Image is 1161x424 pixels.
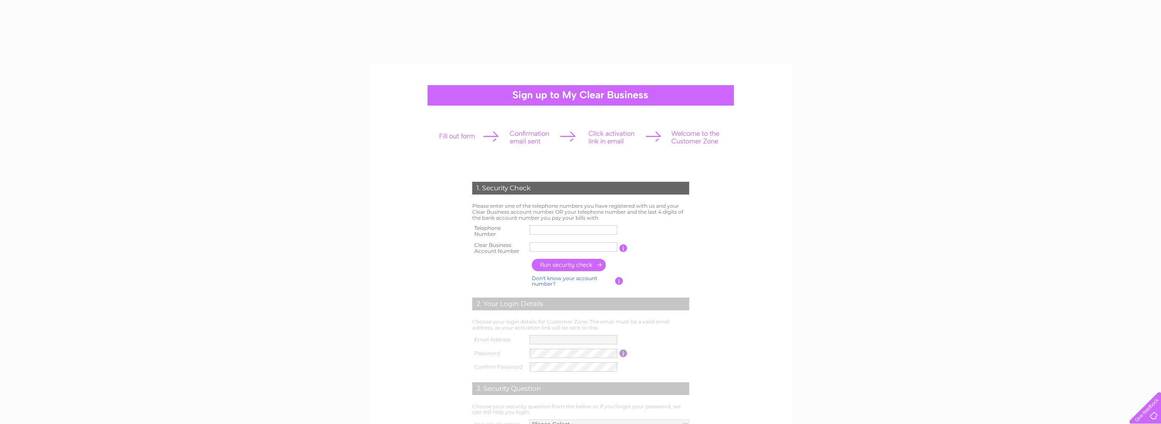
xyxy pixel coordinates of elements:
[470,347,528,360] th: Password
[470,223,528,240] th: Telephone Number
[619,244,628,252] input: Information
[470,333,528,347] th: Email Address
[472,182,689,195] div: 1. Security Check
[470,360,528,374] th: Confirm Password
[472,298,689,310] div: 2. Your Login Details
[470,201,691,223] td: Please enter one of the telephone numbers you have registered with us and your Clear Business acc...
[470,401,691,418] td: Choose your security question from the below so if you forget your password, we can still help yo...
[615,277,623,285] input: Information
[532,275,597,287] a: Don't know your account number?
[472,382,689,395] div: 3. Security Question
[470,240,528,257] th: Clear Business Account Number
[470,317,691,333] td: Choose your login details for Customer Zone. The email must be a valid email address, as your act...
[619,350,628,357] input: Information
